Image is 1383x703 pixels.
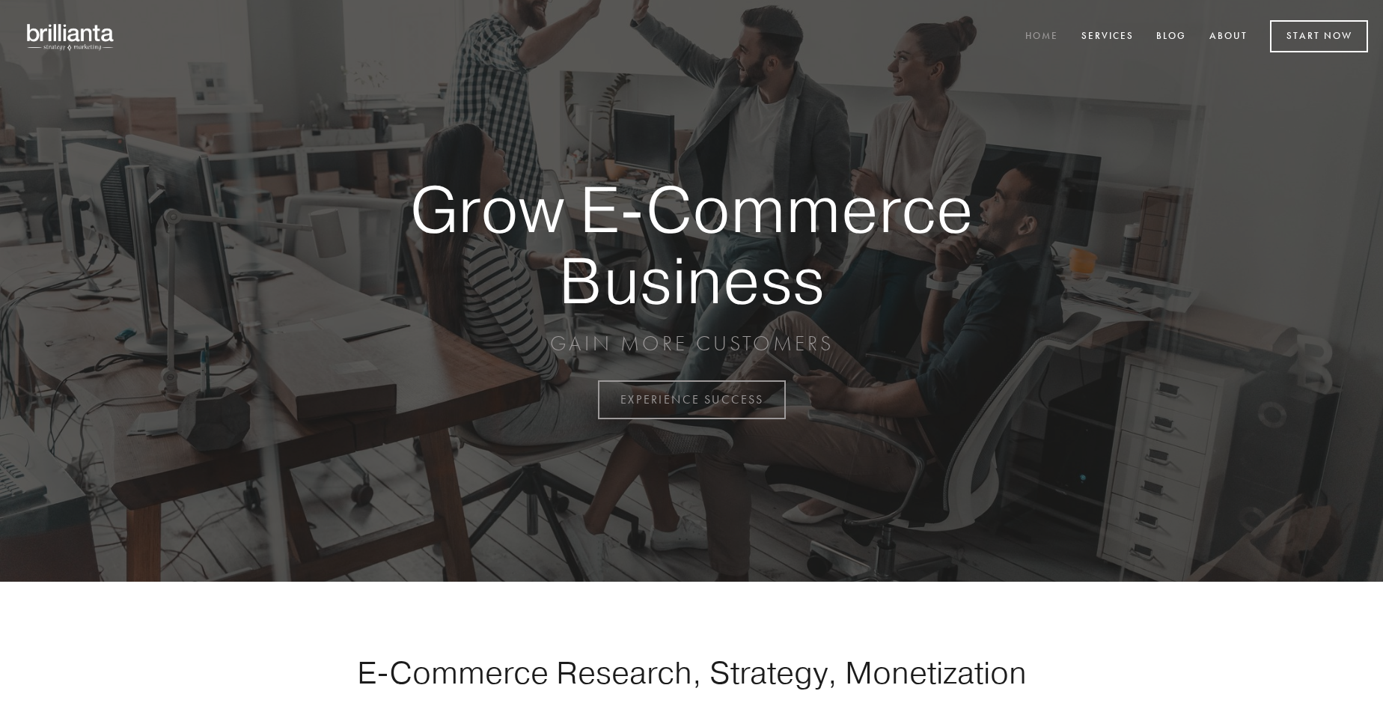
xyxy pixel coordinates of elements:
img: brillianta - research, strategy, marketing [15,15,127,58]
a: Services [1072,25,1144,49]
a: EXPERIENCE SUCCESS [598,380,786,419]
a: About [1200,25,1257,49]
a: Blog [1147,25,1196,49]
a: Start Now [1270,20,1368,52]
h1: E-Commerce Research, Strategy, Monetization [310,654,1073,691]
a: Home [1016,25,1068,49]
strong: Grow E-Commerce Business [358,174,1025,315]
p: GAIN MORE CUSTOMERS [358,330,1025,357]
